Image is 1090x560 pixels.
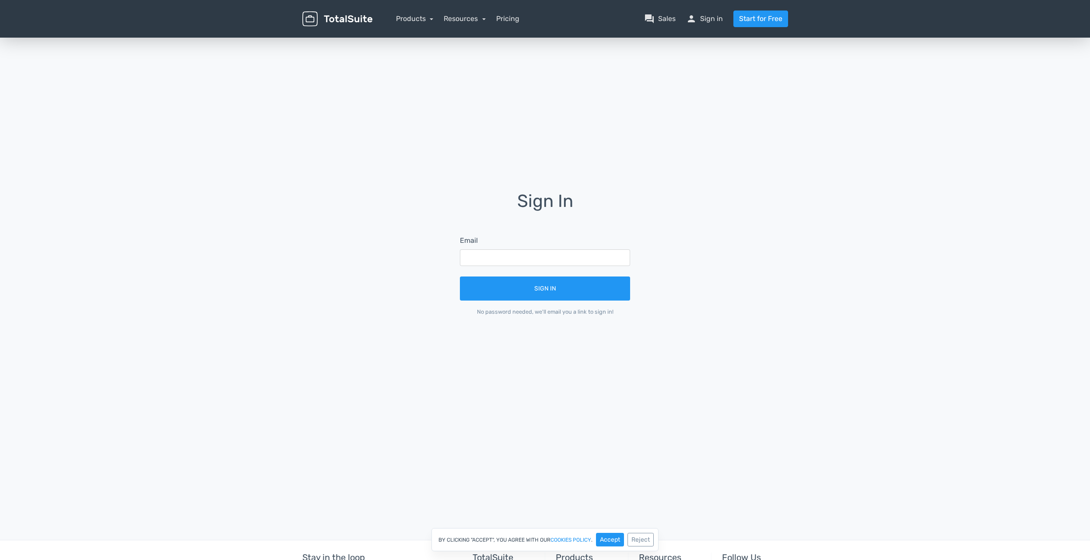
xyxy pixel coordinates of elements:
a: Products [396,14,434,23]
span: question_answer [644,14,655,24]
button: Reject [627,533,654,546]
div: By clicking "Accept", you agree with our . [431,528,659,551]
a: cookies policy [550,537,591,542]
a: question_answerSales [644,14,676,24]
button: Sign In [460,276,630,301]
a: Pricing [496,14,519,24]
h1: Sign In [448,192,642,223]
button: Accept [596,533,624,546]
a: Resources [444,14,486,23]
a: Start for Free [733,10,788,27]
span: person [686,14,697,24]
a: personSign in [686,14,723,24]
img: TotalSuite for WordPress [302,11,372,27]
label: Email [460,235,478,246]
div: No password needed, we'll email you a link to sign in! [460,308,630,316]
